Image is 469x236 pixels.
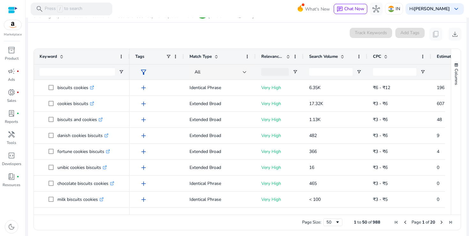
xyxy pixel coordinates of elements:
input: CPC Filter Input [373,68,416,76]
p: Press to search [45,5,82,12]
span: fiber_manual_record [17,70,19,72]
div: Next Page [439,220,444,225]
span: Relevance Score [261,54,284,59]
span: / [57,5,63,12]
p: Reports [5,119,18,125]
span: 988 [373,219,380,225]
button: Open Filter Menu [356,69,361,74]
span: download [451,30,459,38]
span: Search Volume [309,54,338,59]
span: campaign [8,67,15,75]
span: 0 [437,180,439,187]
span: 607 [437,101,444,107]
span: 0 [437,164,439,171]
div: Previous Page [403,220,408,225]
span: 0 [437,196,439,202]
p: Marketplace [4,32,22,37]
span: to [357,219,361,225]
span: < 100 [309,196,321,202]
img: amazon.svg [4,20,21,30]
p: biscuits and cookies [57,113,103,126]
span: add [140,132,147,140]
span: inventory_2 [8,46,15,54]
span: 20 [430,219,435,225]
span: ₹3 - ₹5 [373,196,388,202]
span: donut_small [8,88,15,96]
p: fortune cookies biscuits [57,145,110,158]
span: ₹3 - ₹6 [373,164,388,171]
span: ₹6 - ₹12 [373,85,390,91]
span: 9 [437,133,439,139]
span: 48 [437,117,442,123]
span: add [140,196,147,203]
span: 6.35K [309,85,321,91]
p: IN [396,3,400,14]
p: Tools [7,140,16,146]
span: handyman [8,131,15,138]
span: 50 [362,219,367,225]
p: Identical Phrase [190,81,250,94]
p: Sales [7,98,16,103]
span: ₹3 - ₹6 [373,101,388,107]
input: Keyword Filter Input [40,68,115,76]
div: Page Size: [302,219,321,225]
span: add [140,84,147,92]
p: Identical Phrase [190,193,250,206]
button: chatChat Now [334,4,367,14]
p: cookies biscuits [57,97,94,110]
span: hub [372,5,380,13]
span: add [140,180,147,187]
span: search [36,5,43,13]
span: of [426,219,429,225]
span: Chat Now [344,6,364,12]
span: Tags [135,54,144,59]
b: [PERSON_NAME] [414,6,450,12]
span: ₹3 - ₹5 [373,180,388,187]
p: Extended Broad [190,97,250,110]
p: Resources [3,182,20,188]
button: hub [370,3,383,15]
p: Product [5,56,19,61]
p: chocolate biscuits cookies [57,177,114,190]
span: code_blocks [8,152,15,159]
span: chat [337,6,343,12]
span: add [140,100,147,108]
p: Very High [261,113,298,126]
p: Very High [261,193,298,206]
p: Extended Broad [190,129,250,142]
p: Very High [261,161,298,174]
span: 1 [354,219,356,225]
p: Very High [261,177,298,190]
p: Ads [8,77,15,82]
span: Match Type [190,54,212,59]
span: CPC [373,54,381,59]
span: lab_profile [8,110,15,117]
input: Search Volume Filter Input [309,68,353,76]
p: Extended Broad [190,113,250,126]
span: ₹3 - ₹6 [373,117,388,123]
span: ₹3 - ₹6 [373,148,388,155]
button: Open Filter Menu [420,69,425,74]
span: dark_mode [8,223,15,231]
span: 465 [309,180,317,187]
p: Very High [261,145,298,158]
img: in.svg [388,6,394,12]
p: Extended Broad [190,161,250,174]
p: Developers [2,161,21,167]
p: Extended Broad [190,145,250,158]
span: 482 [309,133,317,139]
span: filter_alt [140,68,147,76]
span: add [140,116,147,124]
span: All [195,69,200,75]
span: add [140,164,147,171]
span: 1 [422,219,425,225]
span: Page [412,219,421,225]
div: Page Size [323,218,342,226]
div: First Page [394,220,399,225]
span: book_4 [8,173,15,180]
span: Columns [453,69,459,85]
span: of [368,219,372,225]
span: 366 [309,148,317,155]
span: What's New [305,4,330,15]
div: 50 [326,219,335,225]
